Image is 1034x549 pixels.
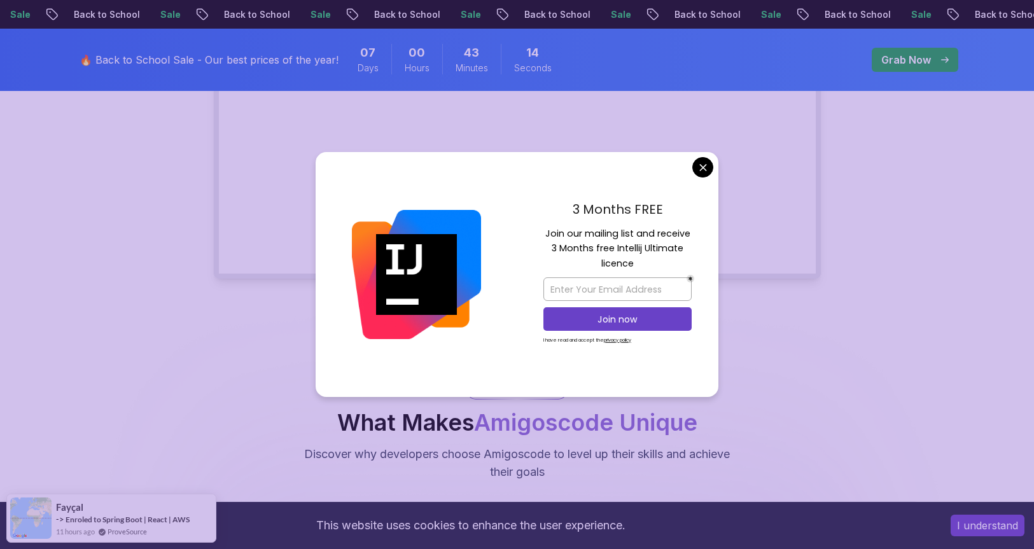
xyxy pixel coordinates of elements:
div: This website uses cookies to enhance the user experience. [10,511,932,539]
span: Amigoscode Unique [474,408,697,436]
p: Back to School [64,8,150,21]
span: Fayçal [56,502,83,513]
p: Back to School [214,8,300,21]
span: Seconds [514,62,552,74]
h2: What Makes [337,410,697,435]
p: Grab Now [881,52,931,67]
p: Back to School [814,8,901,21]
p: Sale [601,8,641,21]
p: Sale [901,8,942,21]
button: Accept cookies [951,515,1024,536]
span: Minutes [456,62,488,74]
span: 7 Days [360,44,375,62]
span: Days [358,62,379,74]
p: Back to School [514,8,601,21]
p: Sale [300,8,341,21]
p: Discover why developers choose Amigoscode to level up their skills and achieve their goals [304,445,731,481]
span: 43 Minutes [464,44,479,62]
span: 14 Seconds [526,44,539,62]
span: -> [56,514,64,524]
p: Sale [451,8,491,21]
p: Sale [150,8,191,21]
a: Enroled to Spring Boot | React | AWS [66,515,190,524]
span: 0 Hours [409,44,425,62]
span: Hours [405,62,430,74]
p: Back to School [664,8,751,21]
p: Sale [751,8,792,21]
p: Back to School [364,8,451,21]
img: provesource social proof notification image [10,497,52,539]
span: 11 hours ago [56,526,95,537]
a: ProveSource [108,526,147,537]
p: 🔥 Back to School Sale - Our best prices of the year! [80,52,339,67]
